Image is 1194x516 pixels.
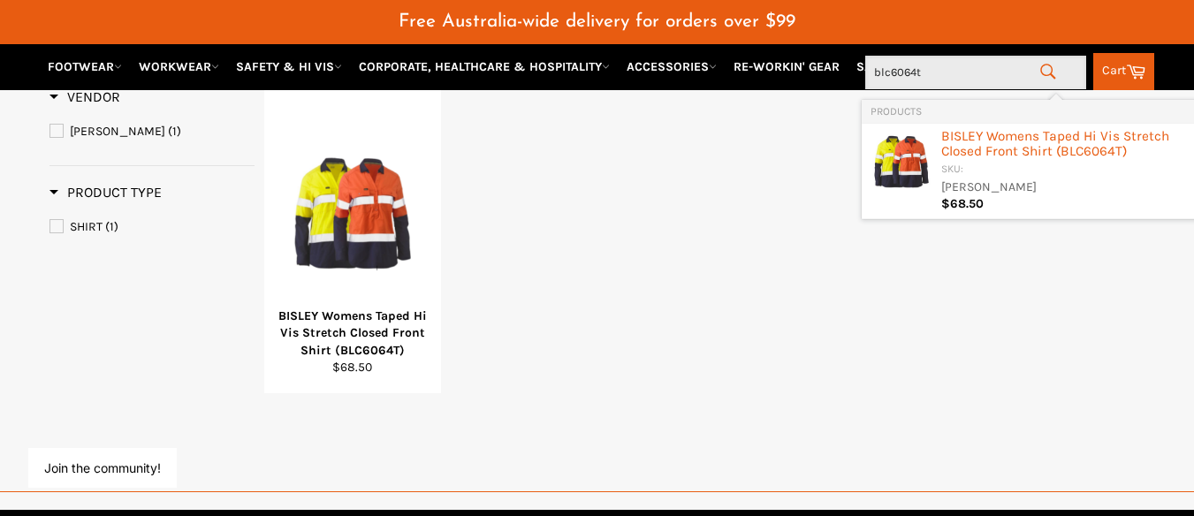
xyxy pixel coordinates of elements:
[865,56,1086,89] input: Search
[41,51,129,82] a: FOOTWEAR
[44,460,161,475] button: Join the community!
[49,184,162,201] h3: Product Type
[726,51,847,82] a: RE-WORKIN' GEAR
[849,51,893,82] a: SALE
[105,219,118,234] span: (1)
[168,124,181,139] span: (1)
[399,12,795,31] span: Free Australia-wide delivery for orders over $99
[132,51,226,82] a: WORKWEAR
[871,132,932,193] img: Yellow_and_Orange_200x.png
[70,124,165,139] span: [PERSON_NAME]
[620,51,724,82] a: ACCESSORIES
[1093,53,1154,90] a: Cart
[263,88,442,394] a: BISLEY Womens Taped Hi Vis Stretch Closed Front Shirt (BLC6064T)BISLEY Womens Taped Hi Vis Stretc...
[49,217,255,237] a: SHIRT
[49,88,120,106] h3: Vendor
[229,51,349,82] a: SAFETY & HI VIS
[275,307,430,359] div: BISLEY Womens Taped Hi Vis Stretch Closed Front Shirt (BLC6064T)
[352,51,617,82] a: CORPORATE, HEALTHCARE & HOSPITALITY
[49,122,255,141] a: BISLEY
[49,88,120,105] span: Vendor
[1061,143,1122,159] b: BLC6064T
[941,196,984,211] span: $68.50
[70,219,103,234] span: SHIRT
[49,184,162,201] span: Product Type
